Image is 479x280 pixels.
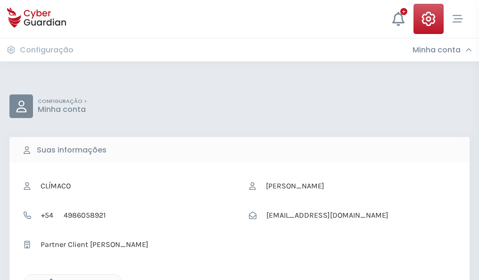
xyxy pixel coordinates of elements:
div: Minha conta [413,45,472,55]
p: CONFIGURAÇÃO > [38,98,87,105]
p: Minha conta [38,105,87,114]
input: Telefone [58,206,230,224]
span: +54 [36,206,58,224]
h3: Minha conta [413,45,461,55]
h3: Configuração [20,45,74,55]
div: + [400,8,407,15]
b: Suas informações [37,144,107,156]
